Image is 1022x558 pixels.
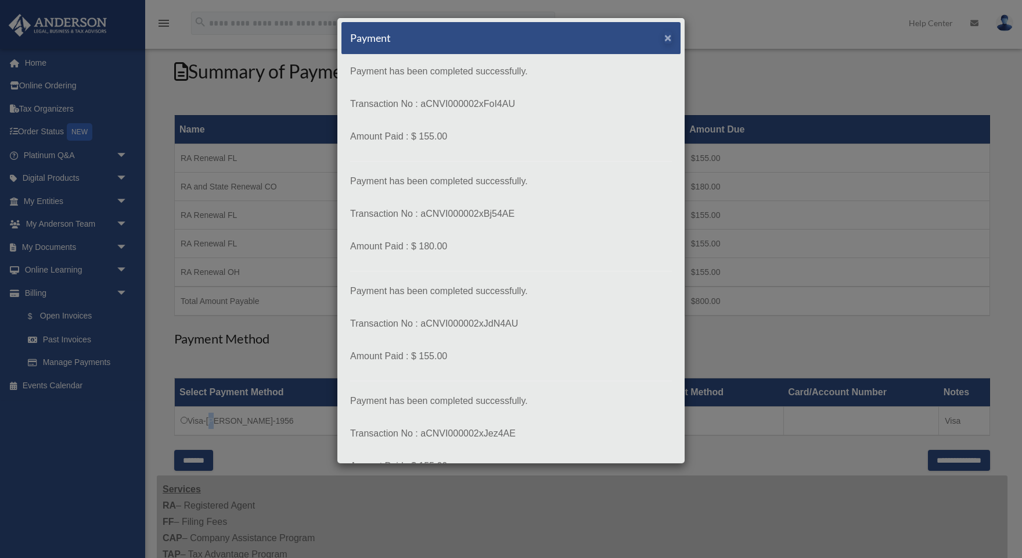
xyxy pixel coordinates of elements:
p: Amount Paid : $ 155.00 [350,348,672,364]
span: × [664,31,672,44]
p: Amount Paid : $ 180.00 [350,238,672,255]
p: Transaction No : aCNVI000002xJez4AE [350,425,672,442]
p: Payment has been completed successfully. [350,63,672,80]
p: Transaction No : aCNVI000002xBj54AE [350,206,672,222]
p: Payment has been completed successfully. [350,173,672,189]
p: Payment has been completed successfully. [350,393,672,409]
p: Amount Paid : $ 155.00 [350,458,672,474]
p: Transaction No : aCNVI000002xJdN4AU [350,316,672,332]
p: Payment has been completed successfully. [350,283,672,299]
p: Amount Paid : $ 155.00 [350,128,672,145]
button: Close [664,31,672,44]
p: Transaction No : aCNVI000002xFoI4AU [350,96,672,112]
h5: Payment [350,31,391,45]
